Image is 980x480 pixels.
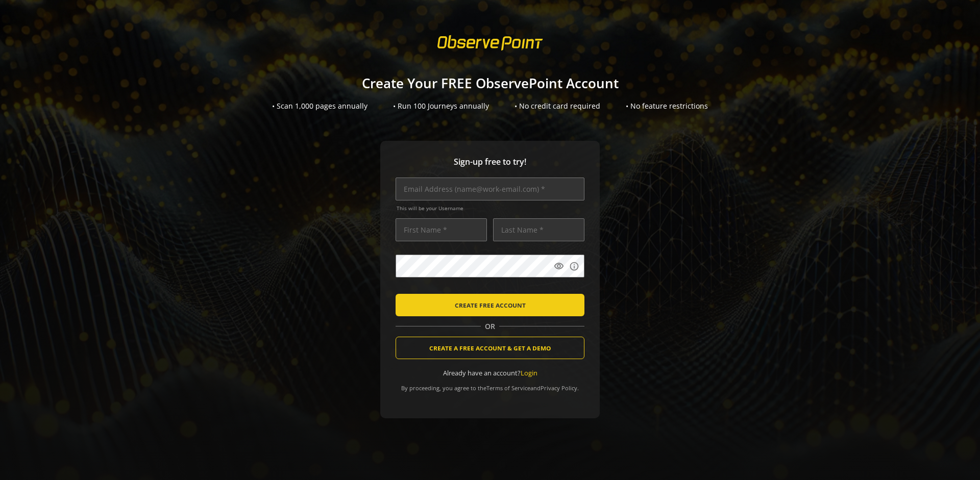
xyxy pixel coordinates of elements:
span: CREATE A FREE ACCOUNT & GET A DEMO [429,339,551,357]
div: • Scan 1,000 pages annually [272,101,367,111]
mat-icon: info [569,261,579,271]
div: • No feature restrictions [626,101,708,111]
input: Email Address (name@work-email.com) * [396,178,584,200]
button: CREATE FREE ACCOUNT [396,294,584,316]
div: • Run 100 Journeys annually [393,101,489,111]
button: CREATE A FREE ACCOUNT & GET A DEMO [396,337,584,359]
div: • No credit card required [514,101,600,111]
div: By proceeding, you agree to the and . [396,377,584,392]
span: Sign-up free to try! [396,156,584,168]
input: Last Name * [493,218,584,241]
a: Privacy Policy [541,384,577,392]
a: Login [521,368,537,377]
span: CREATE FREE ACCOUNT [455,296,526,314]
span: OR [481,321,499,332]
input: First Name * [396,218,487,241]
mat-icon: visibility [554,261,564,271]
a: Terms of Service [486,384,530,392]
div: Already have an account? [396,368,584,378]
span: This will be your Username [397,205,584,212]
